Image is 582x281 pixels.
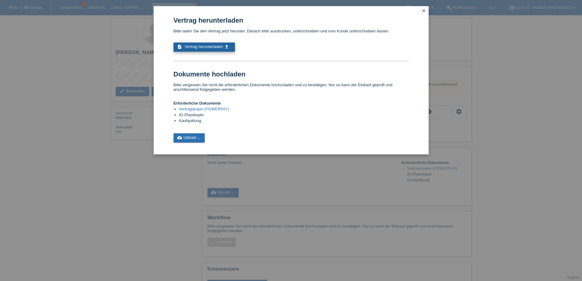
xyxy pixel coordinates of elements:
[174,17,409,24] h1: Vertrag herunterladen
[174,70,409,78] h1: Dokumente hochladen
[224,44,229,49] i: get_app
[174,29,409,33] p: Bitte laden Sie den Vertrag jetzt herunter. Danach bitte ausdrucken, unterschreiben und vom Kunde...
[174,101,409,105] h4: Erforderliche Dokumente
[179,118,409,124] li: Kaufquittung
[177,44,182,49] i: description
[177,135,182,140] i: cloud_upload
[179,113,409,118] li: ID-/Passkopie
[174,83,409,92] p: Bitte vergessen Sie nicht die erforderlichen Dokumente hochzuladen und zu bestätigen. Nur so kann...
[179,107,229,111] a: Vertragskopie (POWERPAY)
[420,8,428,15] a: close
[421,8,426,13] i: close
[185,44,223,49] span: Vertrag herunterladen
[174,133,205,142] a: cloud_uploadUpload ...
[174,43,235,52] a: description Vertrag herunterladen get_app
